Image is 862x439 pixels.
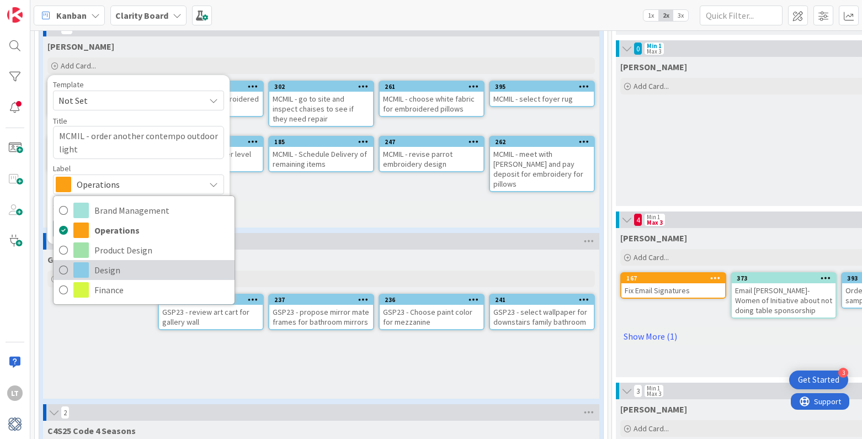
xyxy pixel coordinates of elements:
[380,82,483,92] div: 261
[380,137,483,171] div: 247MCMIL - revise parrot embroidery design
[56,9,87,22] span: Kanban
[731,272,837,319] a: 373Email [PERSON_NAME]- Women of Initiative about not doing table sponsorship
[647,214,660,220] div: Min 1
[269,82,373,92] div: 302
[490,92,594,106] div: MCMIL - select foyer rug
[838,368,848,378] div: 3
[269,82,373,126] div: 302MCMIL - go to site and inspect chaises to see if they need repair
[490,137,594,147] div: 262
[490,82,594,106] div: 395MCMIL - select foyer rug
[643,10,658,21] span: 1x
[490,137,594,191] div: 262MCMIL - meet with [PERSON_NAME] and pay deposit for embroidery for pillows
[274,296,373,304] div: 237
[647,385,660,391] div: Min 1
[620,232,687,244] span: Hannah
[53,126,224,159] textarea: MCMIL - order another contempo outdoor light
[385,138,483,146] div: 247
[61,61,96,71] span: Add Card...
[634,384,642,398] span: 3
[495,296,594,304] div: 241
[268,136,374,172] a: 185MCMIL - Schedule Delivery of remaining items
[268,81,374,127] a: 302MCMIL - go to site and inspect chaises to see if they need repair
[380,92,483,116] div: MCMIL - choose white fabric for embroidered pillows
[385,83,483,91] div: 261
[495,83,594,91] div: 395
[94,282,229,298] span: Finance
[7,7,23,23] img: Visit kanbanzone.com
[94,262,229,278] span: Design
[269,137,373,147] div: 185
[77,177,199,192] span: Operations
[732,273,836,318] div: 373Email [PERSON_NAME]- Women of Initiative about not doing table sponsorship
[94,242,229,258] span: Product Design
[47,41,114,52] span: MCMIL McMillon
[269,305,373,329] div: GSP23 - propose mirror mate frames for bathroom mirrors
[380,295,483,305] div: 236
[7,385,23,401] div: LT
[489,81,595,107] a: 395MCMIL - select foyer rug
[647,220,663,225] div: Max 3
[647,49,661,54] div: Max 3
[53,165,71,172] span: Label
[159,295,263,329] div: 264GSP23 - review art cart for gallery wall
[115,10,168,21] b: Clarity Board
[490,295,594,329] div: 241GSP23 - select wallpaper for downstairs family bathroom
[54,220,235,240] a: Operations
[47,254,159,265] span: GSP25 Gulfshore Playhouse
[673,10,688,21] span: 3x
[53,116,67,126] label: Title
[621,273,725,298] div: 167Fix Email Signatures
[798,374,839,385] div: Get Started
[380,147,483,171] div: MCMIL - revise parrot embroidery design
[158,294,264,330] a: 264GSP23 - review art cart for gallery wall
[489,136,595,192] a: 262MCMIL - meet with [PERSON_NAME] and pay deposit for embroidery for pillows
[269,295,373,329] div: 237GSP23 - propose mirror mate frames for bathroom mirrors
[490,295,594,305] div: 241
[620,61,687,72] span: Lisa K.
[94,202,229,219] span: Brand Management
[621,283,725,298] div: Fix Email Signatures
[620,272,726,299] a: 167Fix Email Signatures
[61,406,70,419] span: 2
[54,200,235,220] a: Brand Management
[54,240,235,260] a: Product Design
[647,391,661,396] div: Max 3
[620,404,687,415] span: Walter
[47,201,595,219] a: Show Less (5)
[94,222,229,239] span: Operations
[54,260,235,280] a: Design
[269,137,373,171] div: 185MCMIL - Schedule Delivery of remaining items
[268,294,374,330] a: 237GSP23 - propose mirror mate frames for bathroom mirrors
[379,294,485,330] a: 236GSP23 - Choose paint color for mezzanine
[732,273,836,283] div: 373
[7,416,23,432] img: avatar
[634,81,669,91] span: Add Card...
[621,273,725,283] div: 167
[495,138,594,146] div: 262
[658,10,673,21] span: 2x
[47,425,136,436] span: C4S25 Code 4 Seasons
[732,283,836,318] div: Email [PERSON_NAME]- Women of Initiative about not doing table sponsorship
[269,295,373,305] div: 237
[269,92,373,126] div: MCMIL - go to site and inspect chaises to see if they need repair
[737,274,836,282] div: 373
[700,6,783,25] input: Quick Filter...
[634,42,642,55] span: 0
[53,81,84,88] span: Template
[380,295,483,329] div: 236GSP23 - Choose paint color for mezzanine
[23,2,50,15] span: Support
[274,83,373,91] div: 302
[385,296,483,304] div: 236
[58,93,196,108] span: Not Set
[159,305,263,329] div: GSP23 - review art cart for gallery wall
[490,82,594,92] div: 395
[379,136,485,172] a: 247MCMIL - revise parrot embroidery design
[490,147,594,191] div: MCMIL - meet with [PERSON_NAME] and pay deposit for embroidery for pillows
[274,138,373,146] div: 185
[634,252,669,262] span: Add Card...
[54,280,235,300] a: Finance
[269,147,373,171] div: MCMIL - Schedule Delivery of remaining items
[379,81,485,117] a: 261MCMIL - choose white fabric for embroidered pillows
[380,82,483,116] div: 261MCMIL - choose white fabric for embroidered pillows
[490,305,594,329] div: GSP23 - select wallpaper for downstairs family bathroom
